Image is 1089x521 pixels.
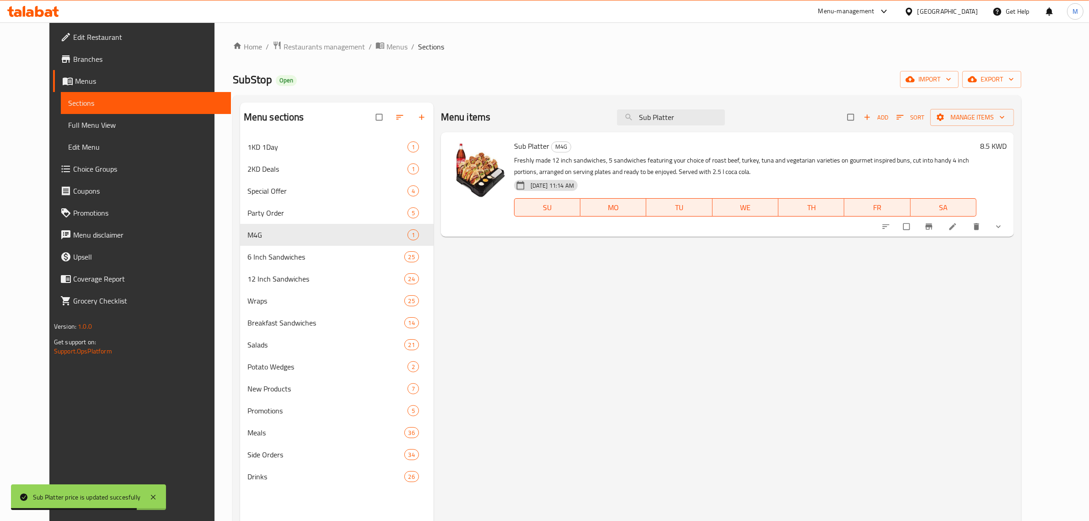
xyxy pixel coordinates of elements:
button: show more [988,217,1010,237]
span: 6 Inch Sandwiches [247,251,404,262]
span: Full Menu View [68,119,224,130]
span: 25 [405,297,418,305]
button: Branch-specific-item [919,217,941,237]
span: Grocery Checklist [73,295,224,306]
div: 1KD 1Day [247,141,408,152]
div: Wraps25 [240,290,434,312]
div: items [408,405,419,416]
div: items [404,317,419,328]
a: Restaurants management [273,41,365,53]
span: 36 [405,429,418,437]
div: Salads [247,339,404,350]
nav: Menu sections [240,132,434,491]
span: Manage items [938,112,1007,123]
div: Open [276,75,297,86]
span: 5 [408,209,418,217]
li: / [266,41,269,52]
span: Choice Groups [73,163,224,174]
a: Branches [53,48,231,70]
span: Party Order [247,207,408,218]
span: Edit Menu [68,141,224,152]
a: Full Menu View [61,114,231,136]
div: items [408,163,419,174]
span: Menu disclaimer [73,229,224,240]
span: Branches [73,54,224,65]
span: Special Offer [247,185,408,196]
nav: breadcrumb [233,41,1021,53]
span: Coupons [73,185,224,196]
a: Promotions [53,202,231,224]
span: Version: [54,320,76,332]
li: / [411,41,414,52]
span: Sort [896,112,924,123]
span: Select section [842,109,861,126]
div: M4G1 [240,224,434,246]
svg: Show Choices [994,222,1003,231]
span: 24 [405,275,418,283]
span: 2 [408,363,418,371]
div: Meals36 [240,422,434,444]
span: SubStop [233,69,272,90]
span: New Products [247,383,408,394]
span: 26 [405,472,418,481]
span: Menus [386,41,408,52]
span: Breakfast Sandwiches [247,317,404,328]
div: [GEOGRAPHIC_DATA] [917,6,978,16]
div: Breakfast Sandwiches14 [240,312,434,334]
a: Edit Restaurant [53,26,231,48]
a: Grocery Checklist [53,290,231,312]
a: Edit Menu [61,136,231,158]
div: items [404,295,419,306]
div: Wraps [247,295,404,306]
div: 12 Inch Sandwiches [247,273,404,284]
div: items [408,229,419,240]
span: TU [650,201,708,214]
span: Sort sections [390,107,412,127]
a: Sections [61,92,231,114]
span: Get support on: [54,336,96,348]
div: Drinks26 [240,466,434,488]
div: items [404,427,419,438]
a: Upsell [53,246,231,268]
span: Sub Platter [514,139,549,153]
div: items [408,361,419,372]
span: Select to update [898,218,917,235]
div: Potato Wedges [247,361,408,372]
button: SU [514,198,580,217]
span: 1 [408,143,418,152]
span: M [1073,6,1078,16]
div: items [404,471,419,482]
button: Add section [412,107,434,127]
div: Salads21 [240,334,434,356]
span: TH [782,201,841,214]
div: 2KD Deals1 [240,158,434,180]
div: 6 Inch Sandwiches25 [240,246,434,268]
img: Sub Platter [448,140,507,198]
div: New Products7 [240,378,434,400]
button: delete [966,217,988,237]
span: 5 [408,407,418,415]
button: Add [861,110,891,125]
span: 34 [405,450,418,459]
span: 14 [405,319,418,327]
div: items [408,141,419,152]
span: import [907,74,951,85]
span: FR [848,201,907,214]
p: Freshly made 12 inch sandwiches, 5 sandwiches featuring your choice of roast beef, turkey, tuna a... [514,155,976,178]
li: / [369,41,372,52]
span: Menus [75,76,224,87]
button: import [900,71,959,88]
span: Meals [247,427,404,438]
div: Party Order5 [240,202,434,224]
a: Choice Groups [53,158,231,180]
span: WE [716,201,775,214]
div: items [408,185,419,196]
span: Add [864,112,888,123]
span: Drinks [247,471,404,482]
span: Upsell [73,251,224,262]
span: M4G [247,229,408,240]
